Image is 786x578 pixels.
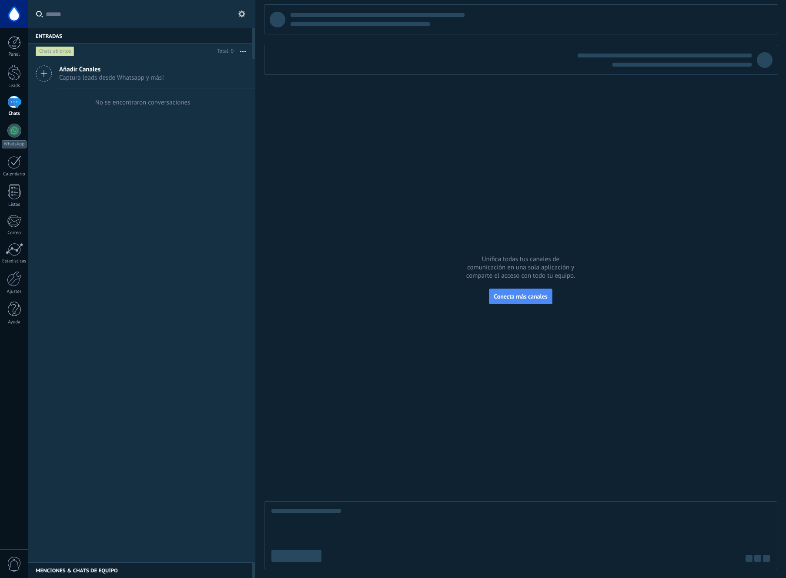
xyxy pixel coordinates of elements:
div: Panel [2,52,27,57]
span: Conecta más canales [494,292,547,300]
button: Conecta más canales [489,289,552,304]
div: Ayuda [2,319,27,325]
div: Leads [2,83,27,89]
div: WhatsApp [2,140,27,148]
div: Estadísticas [2,259,27,264]
div: Entradas [28,28,252,44]
div: Calendario [2,171,27,177]
div: Menciones & Chats de equipo [28,562,252,578]
div: Chats [2,111,27,117]
div: Ajustes [2,289,27,295]
span: Añadir Canales [59,65,164,74]
div: Total: 0 [214,47,234,56]
div: No se encontraron conversaciones [95,98,191,107]
span: Captura leads desde Whatsapp y más! [59,74,164,82]
div: Listas [2,202,27,208]
div: Chats abiertos [36,46,74,57]
div: Correo [2,230,27,236]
